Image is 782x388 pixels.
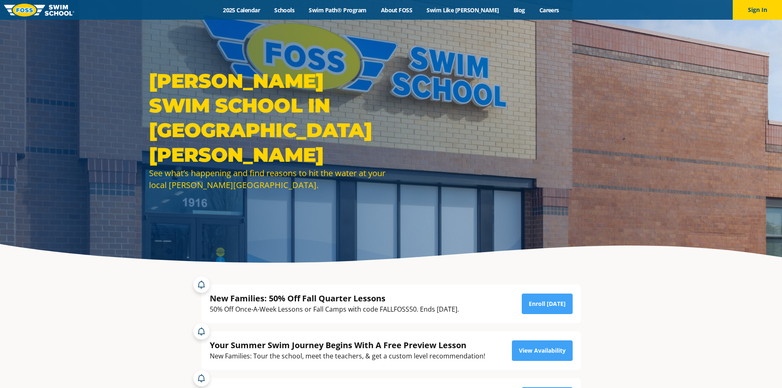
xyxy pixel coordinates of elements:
[4,4,74,16] img: FOSS Swim School Logo
[216,6,267,14] a: 2025 Calendar
[210,351,485,362] div: New Families: Tour the school, meet the teachers, & get a custom level recommendation!
[210,340,485,351] div: Your Summer Swim Journey Begins With A Free Preview Lesson
[532,6,566,14] a: Careers
[210,293,459,304] div: New Families: 50% Off Fall Quarter Lessons
[302,6,374,14] a: Swim Path® Program
[506,6,532,14] a: Blog
[512,340,573,361] a: View Availability
[374,6,420,14] a: About FOSS
[420,6,507,14] a: Swim Like [PERSON_NAME]
[267,6,302,14] a: Schools
[149,69,387,167] h1: [PERSON_NAME] Swim School in [GEOGRAPHIC_DATA][PERSON_NAME]
[522,294,573,314] a: Enroll [DATE]
[149,167,387,191] div: See what’s happening and find reasons to hit the water at your local [PERSON_NAME][GEOGRAPHIC_DATA].
[210,304,459,315] div: 50% Off Once-A-Week Lessons or Fall Camps with code FALLFOSS50. Ends [DATE].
